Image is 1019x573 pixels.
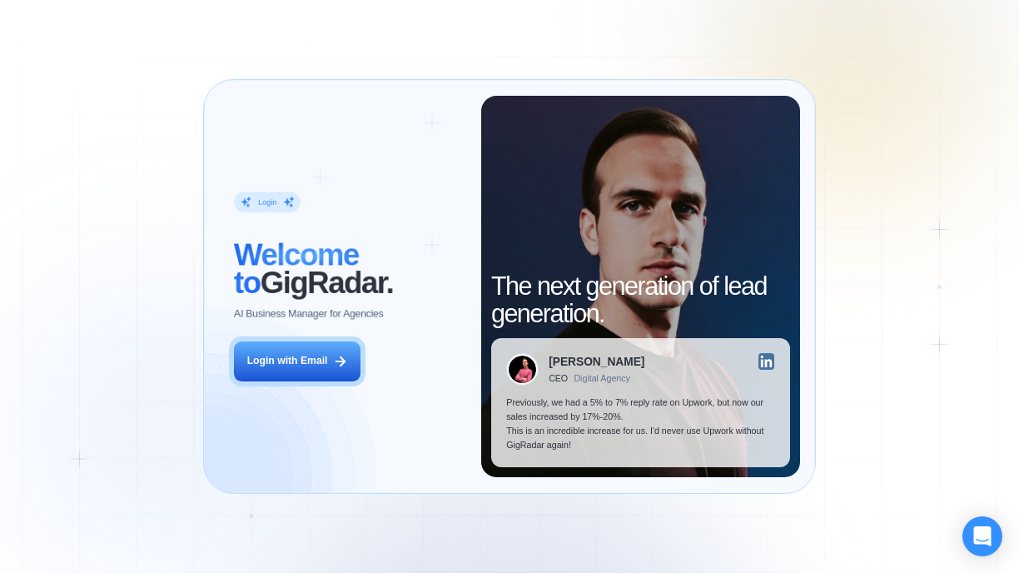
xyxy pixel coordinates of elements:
span: Welcome to [234,237,359,300]
h2: ‍ GigRadar. [234,241,465,296]
p: AI Business Manager for Agencies [234,307,384,321]
div: CEO [549,373,568,383]
div: Login with Email [247,354,328,368]
div: Digital Agency [574,373,629,383]
button: Login with Email [234,341,360,381]
div: Open Intercom Messenger [962,516,1002,556]
p: Previously, we had a 5% to 7% reply rate on Upwork, but now our sales increased by 17%-20%. This ... [506,396,774,451]
h2: The next generation of lead generation. [491,272,790,328]
div: [PERSON_NAME] [549,356,644,368]
div: Login [258,197,276,207]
